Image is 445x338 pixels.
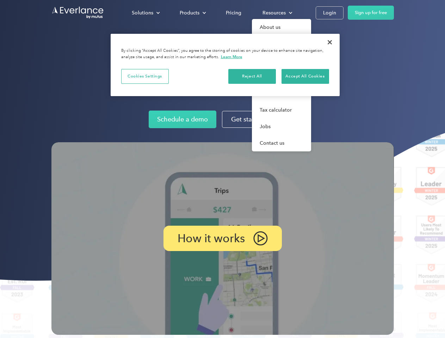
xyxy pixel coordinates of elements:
div: Resources [255,7,298,19]
div: Privacy [111,34,340,96]
a: Schedule a demo [149,111,216,128]
div: Cookie banner [111,34,340,96]
p: How it works [178,234,245,243]
a: Tax calculator [252,102,311,118]
a: About us [252,19,311,36]
button: Cookies Settings [121,69,169,84]
a: Contact us [252,135,311,151]
button: Close [322,35,338,50]
a: Sign up for free [348,6,394,20]
a: Jobs [252,118,311,135]
div: Products [180,8,199,17]
div: Pricing [226,8,241,17]
a: More information about your privacy, opens in a new tab [221,54,242,59]
a: Go to homepage [51,6,104,19]
button: Accept All Cookies [282,69,329,84]
div: Solutions [132,8,153,17]
div: Resources [262,8,286,17]
a: Login [316,6,344,19]
button: Reject All [228,69,276,84]
div: Products [173,7,212,19]
a: Pricing [219,7,248,19]
a: Get started for free [222,111,296,128]
div: Login [323,8,336,17]
div: Solutions [125,7,166,19]
input: Submit [52,42,87,57]
div: By clicking “Accept All Cookies”, you agree to the storing of cookies on your device to enhance s... [121,48,329,60]
nav: Resources [252,19,311,151]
